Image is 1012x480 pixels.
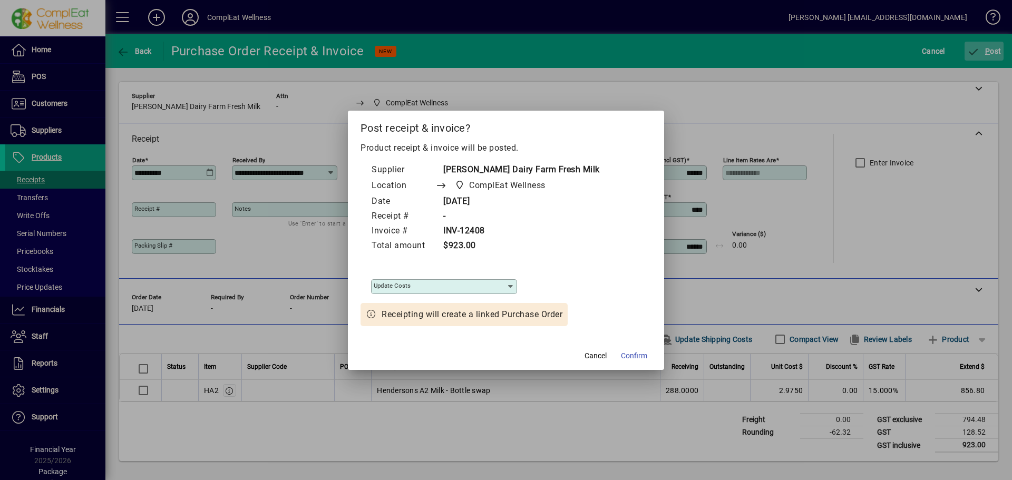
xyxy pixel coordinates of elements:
[435,224,600,239] td: INV-12408
[435,163,600,178] td: [PERSON_NAME] Dairy Farm Fresh Milk
[371,224,435,239] td: Invoice #
[361,142,651,154] p: Product receipt & invoice will be posted.
[435,239,600,253] td: $923.00
[371,239,435,253] td: Total amount
[371,163,435,178] td: Supplier
[617,347,651,366] button: Confirm
[469,179,546,192] span: ComplEat Wellness
[371,209,435,224] td: Receipt #
[348,111,664,141] h2: Post receipt & invoice?
[585,350,607,361] span: Cancel
[435,209,600,224] td: -
[374,282,411,289] mat-label: Update costs
[371,178,435,194] td: Location
[371,194,435,209] td: Date
[435,194,600,209] td: [DATE]
[579,347,612,366] button: Cancel
[452,178,550,193] span: ComplEat Wellness
[382,308,562,321] span: Receipting will create a linked Purchase Order
[621,350,647,361] span: Confirm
